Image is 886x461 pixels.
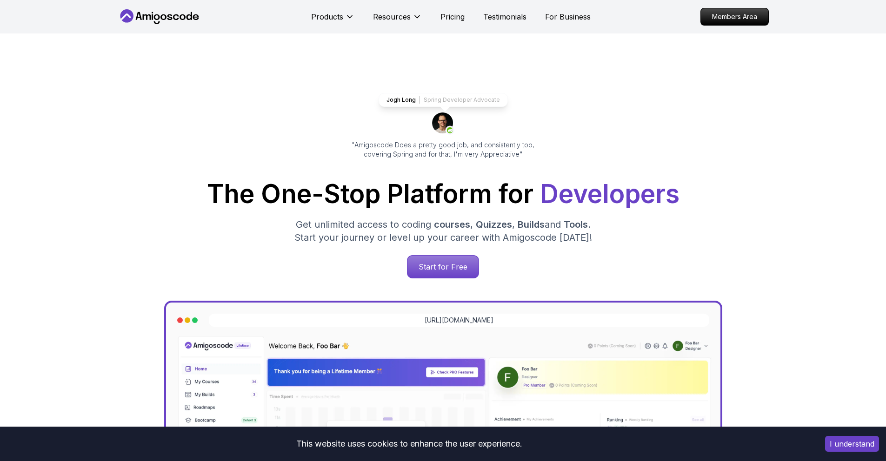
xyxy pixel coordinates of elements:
a: Start for Free [407,255,479,278]
p: Get unlimited access to coding , , and . Start your journey or level up your career with Amigosco... [287,218,600,244]
div: This website uses cookies to enhance the user experience. [7,434,811,454]
button: Accept cookies [825,436,879,452]
a: [URL][DOMAIN_NAME] [425,316,493,325]
a: For Business [545,11,591,22]
p: Products [311,11,343,22]
span: courses [434,219,470,230]
h1: The One-Stop Platform for [125,181,761,207]
img: josh long [432,112,454,135]
a: Members Area [700,8,769,26]
p: Start for Free [407,256,479,278]
p: Resources [373,11,411,22]
a: Pricing [440,11,465,22]
a: Testimonials [483,11,526,22]
p: Spring Developer Advocate [424,96,500,104]
p: Members Area [701,8,768,25]
span: Developers [540,178,679,209]
button: Products [311,11,354,30]
p: Jogh Long [386,96,416,104]
span: Builds [518,219,545,230]
span: Tools [564,219,588,230]
span: Quizzes [476,219,512,230]
button: Resources [373,11,422,30]
p: "Amigoscode Does a pretty good job, and consistently too, covering Spring and for that, I'm very ... [339,140,547,159]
